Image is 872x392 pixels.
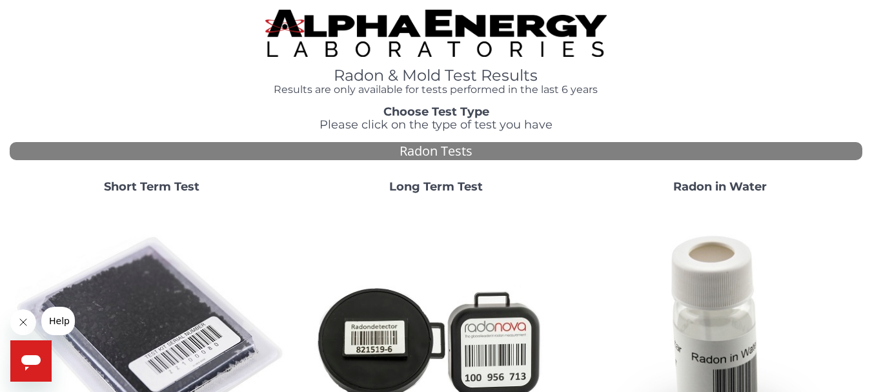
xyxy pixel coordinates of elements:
iframe: Message from company [41,307,75,335]
h4: Results are only available for tests performed in the last 6 years [265,84,606,96]
strong: Choose Test Type [383,105,489,119]
div: Radon Tests [10,142,862,161]
span: Please click on the type of test you have [319,118,553,132]
strong: Radon in Water [673,180,767,194]
h1: Radon & Mold Test Results [265,67,606,84]
strong: Long Term Test [389,180,483,194]
img: TightCrop.jpg [265,10,606,57]
iframe: Button to launch messaging window [10,340,52,382]
strong: Short Term Test [104,180,199,194]
iframe: Close message [10,309,36,335]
